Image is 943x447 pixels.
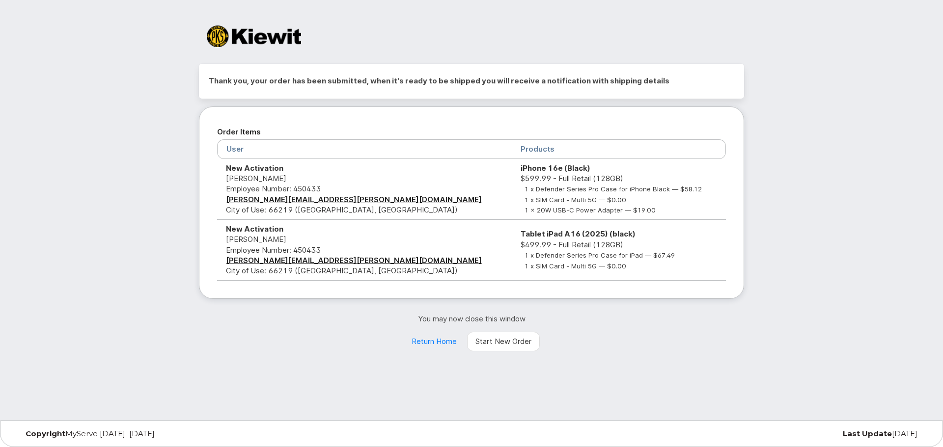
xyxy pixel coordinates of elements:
[403,332,465,351] a: Return Home
[207,26,301,47] img: Kiewit Corporation
[521,163,590,173] strong: iPhone 16e (Black)
[209,74,734,88] h2: Thank you, your order has been submitted, when it's ready to be shipped you will receive a notifi...
[512,139,726,158] th: Products
[226,224,283,234] strong: New Activation
[623,430,925,438] div: [DATE]
[217,125,726,139] h2: Order Items
[467,332,540,351] a: Start New Order
[525,185,702,193] small: 1 x Defender Series Pro Case for iPhone Black — $58.12
[217,159,512,220] td: [PERSON_NAME] City of Use: 66219 ([GEOGRAPHIC_DATA], [GEOGRAPHIC_DATA])
[525,251,675,259] small: 1 x Defender Series Pro Case for iPad — $67.49
[512,220,726,281] td: $499.99 - Full Retail (128GB)
[521,229,636,238] strong: Tablet iPad A16 (2025) (black)
[217,139,512,158] th: User
[525,206,656,214] small: 1 x 20W USB-C Power Adapter — $19.00
[525,196,626,204] small: 1 x SIM Card - Multi 5G — $0.00
[199,314,744,324] p: You may now close this window
[226,195,482,204] a: [PERSON_NAME][EMAIL_ADDRESS][PERSON_NAME][DOMAIN_NAME]
[226,245,321,255] span: Employee Number: 450433
[26,429,65,438] strong: Copyright
[226,184,321,193] span: Employee Number: 450433
[226,256,482,265] a: [PERSON_NAME][EMAIL_ADDRESS][PERSON_NAME][DOMAIN_NAME]
[512,159,726,220] td: $599.99 - Full Retail (128GB)
[217,220,512,281] td: [PERSON_NAME] City of Use: 66219 ([GEOGRAPHIC_DATA], [GEOGRAPHIC_DATA])
[226,163,283,173] strong: New Activation
[525,262,626,270] small: 1 x SIM Card - Multi 5G — $0.00
[18,430,320,438] div: MyServe [DATE]–[DATE]
[843,429,892,438] strong: Last Update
